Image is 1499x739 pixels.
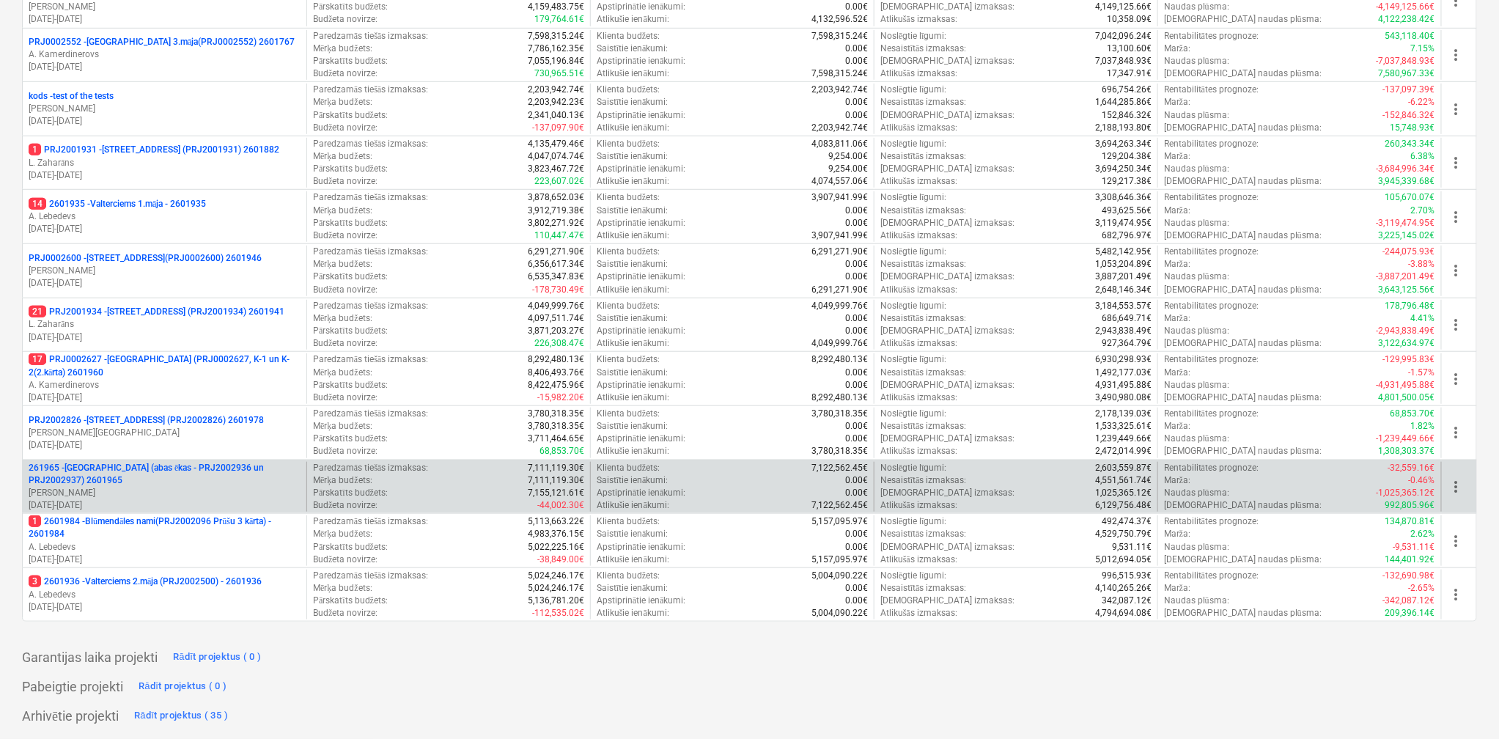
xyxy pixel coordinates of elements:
[1411,205,1435,217] p: 2.70%
[597,96,669,109] p: Saistītie ienākumi :
[880,325,1014,337] p: [DEMOGRAPHIC_DATA] izmaksas :
[29,306,46,317] span: 21
[313,337,377,350] p: Budžeta novirze :
[528,258,584,271] p: 6,356,617.34€
[313,353,428,366] p: Paredzamās tiešās izmaksas :
[1379,284,1435,296] p: 3,643,125.56€
[597,205,669,217] p: Saistītie ienākumi :
[1164,300,1259,312] p: Rentabilitātes prognoze :
[29,306,301,343] div: 21PRJ2001934 -[STREET_ADDRESS] (PRJ2001934) 2601941L. Zaharāns[DATE]-[DATE]
[1409,96,1435,109] p: -6.22%
[313,367,372,379] p: Mērķa budžets :
[1102,175,1152,188] p: 129,217.38€
[1164,337,1322,350] p: [DEMOGRAPHIC_DATA] naudas plūsma :
[1448,586,1465,603] span: more_vert
[811,300,868,312] p: 4,049,999.76€
[29,318,301,331] p: L. Zaharāns
[29,198,301,235] div: 142601935 -Valterciems 1.māja - 2601935A. Lebedevs[DATE]-[DATE]
[528,163,584,175] p: 3,823,467.72€
[29,439,301,452] p: [DATE] - [DATE]
[597,271,686,283] p: Apstiprinātie ienākumi :
[29,13,301,26] p: [DATE] - [DATE]
[528,300,584,312] p: 4,049,999.76€
[1164,1,1229,13] p: Naudas plūsma :
[1095,30,1152,43] p: 7,042,096.24€
[169,645,265,669] button: Rādīt projektus ( 0 )
[1095,1,1152,13] p: 4,149,125.66€
[139,678,227,695] div: Rādīt projektus ( 0 )
[1102,229,1152,242] p: 682,796.97€
[1377,271,1435,283] p: -3,887,201.49€
[313,246,428,258] p: Paredzamās tiešās izmaksas :
[1377,217,1435,229] p: -3,119,474.95€
[1095,246,1152,258] p: 5,482,142.95€
[313,191,428,204] p: Paredzamās tiešās izmaksas :
[845,271,868,283] p: 0.00€
[880,43,967,55] p: Nesaistītās izmaksas :
[313,150,372,163] p: Mērķa budžets :
[597,367,669,379] p: Saistītie ienākumi :
[313,55,388,67] p: Pārskatīts budžets :
[29,198,46,210] span: 14
[29,169,301,182] p: [DATE] - [DATE]
[29,515,301,566] div: 12601984 -Blūmendāles nami(PRJ2002096 Prūšu 3 kārta) - 2601984A. Lebedevs[DATE]-[DATE]
[528,205,584,217] p: 3,912,719.38€
[29,379,301,391] p: A. Kamerdinerovs
[313,1,388,13] p: Pārskatīts budžets :
[528,84,584,96] p: 2,203,942.74€
[1095,284,1152,296] p: 2,648,146.34€
[845,258,868,271] p: 0.00€
[534,13,584,26] p: 179,764.61€
[1107,43,1152,55] p: 13,100.60€
[528,150,584,163] p: 4,047,074.74€
[1448,424,1465,441] span: more_vert
[29,353,46,365] span: 17
[528,109,584,122] p: 2,341,040.13€
[597,191,660,204] p: Klienta budžets :
[845,43,868,55] p: 0.00€
[1448,262,1465,279] span: more_vert
[811,122,868,134] p: 2,203,942.74€
[29,414,264,427] p: PRJ2002826 - [STREET_ADDRESS] (PRJ2002826) 2601978
[1379,13,1435,26] p: 4,122,238.42€
[597,258,669,271] p: Saistītie ienākumi :
[597,325,686,337] p: Apstiprinātie ienākumi :
[29,252,262,265] p: PRJ0002600 - [STREET_ADDRESS](PRJ0002600) 2601946
[528,55,584,67] p: 7,055,196.84€
[880,30,947,43] p: Noslēgtie līgumi :
[811,84,868,96] p: 2,203,942.74€
[29,414,301,452] div: PRJ2002826 -[STREET_ADDRESS] (PRJ2002826) 2601978[PERSON_NAME][GEOGRAPHIC_DATA][DATE]-[DATE]
[1448,316,1465,334] span: more_vert
[528,1,584,13] p: 4,159,483.75€
[534,337,584,350] p: 226,308.47€
[1107,67,1152,80] p: 17,347.91€
[1379,67,1435,80] p: 7,580,967.33€
[528,30,584,43] p: 7,598,315.24€
[528,312,584,325] p: 4,097,511.74€
[313,122,377,134] p: Budžeta novirze :
[1448,532,1465,550] span: more_vert
[528,138,584,150] p: 4,135,479.46€
[880,258,967,271] p: Nesaistītās izmaksas :
[29,306,284,318] p: PRJ2001934 - [STREET_ADDRESS] (PRJ2001934) 2601941
[313,13,377,26] p: Budžeta novirze :
[828,163,868,175] p: 9,254.00€
[811,191,868,204] p: 3,907,941.99€
[811,138,868,150] p: 4,083,811.06€
[880,109,1014,122] p: [DEMOGRAPHIC_DATA] izmaksas :
[29,391,301,404] p: [DATE] - [DATE]
[29,462,301,512] div: 261965 -[GEOGRAPHIC_DATA] (abas ēkas - PRJ2002936 un PRJ2002937) 2601965[PERSON_NAME][DATE]-[DATE]
[597,229,669,242] p: Atlikušie ienākumi :
[29,1,301,13] p: [PERSON_NAME]
[1385,191,1435,204] p: 105,670.07€
[1095,138,1152,150] p: 3,694,263.34€
[597,138,660,150] p: Klienta budžets :
[1164,312,1190,325] p: Marža :
[1379,175,1435,188] p: 3,945,339.68€
[1107,13,1152,26] p: 10,358.09€
[1411,150,1435,163] p: 6.38%
[29,499,301,512] p: [DATE] - [DATE]
[1102,84,1152,96] p: 696,754.26€
[597,67,669,80] p: Atlikušie ienākumi :
[29,48,301,61] p: A. Kamerdinerovs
